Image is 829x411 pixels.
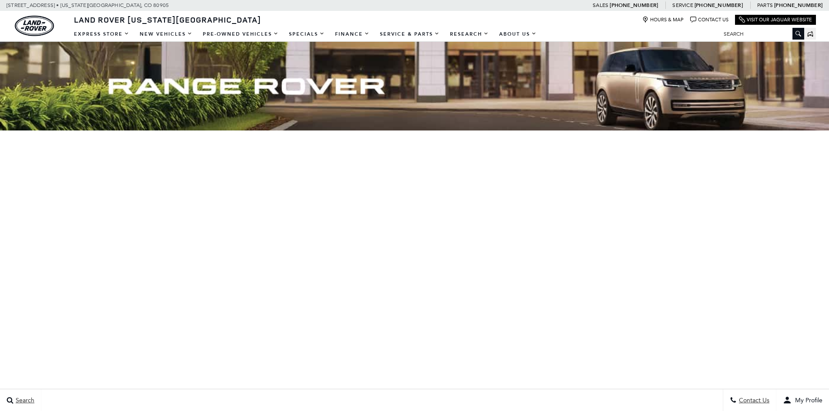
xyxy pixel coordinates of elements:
[445,27,494,42] a: Research
[74,14,261,25] span: Land Rover [US_STATE][GEOGRAPHIC_DATA]
[284,27,330,42] a: Specials
[69,27,542,42] nav: Main Navigation
[642,17,684,23] a: Hours & Map
[7,2,169,8] a: [STREET_ADDRESS] • [US_STATE][GEOGRAPHIC_DATA], CO 80905
[375,27,445,42] a: Service & Parts
[198,27,284,42] a: Pre-Owned Vehicles
[69,27,134,42] a: EXPRESS STORE
[15,16,54,36] img: Land Rover
[776,389,829,411] button: user-profile-menu
[15,16,54,36] a: land-rover
[494,27,542,42] a: About Us
[593,2,608,8] span: Sales
[739,17,812,23] a: Visit Our Jaguar Website
[13,397,34,404] span: Search
[774,2,822,9] a: [PHONE_NUMBER]
[757,2,773,8] span: Parts
[792,397,822,404] span: My Profile
[610,2,658,9] a: [PHONE_NUMBER]
[69,14,266,25] a: Land Rover [US_STATE][GEOGRAPHIC_DATA]
[695,2,743,9] a: [PHONE_NUMBER]
[737,397,769,404] span: Contact Us
[330,27,375,42] a: Finance
[717,29,804,39] input: Search
[672,2,693,8] span: Service
[690,17,728,23] a: Contact Us
[134,27,198,42] a: New Vehicles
